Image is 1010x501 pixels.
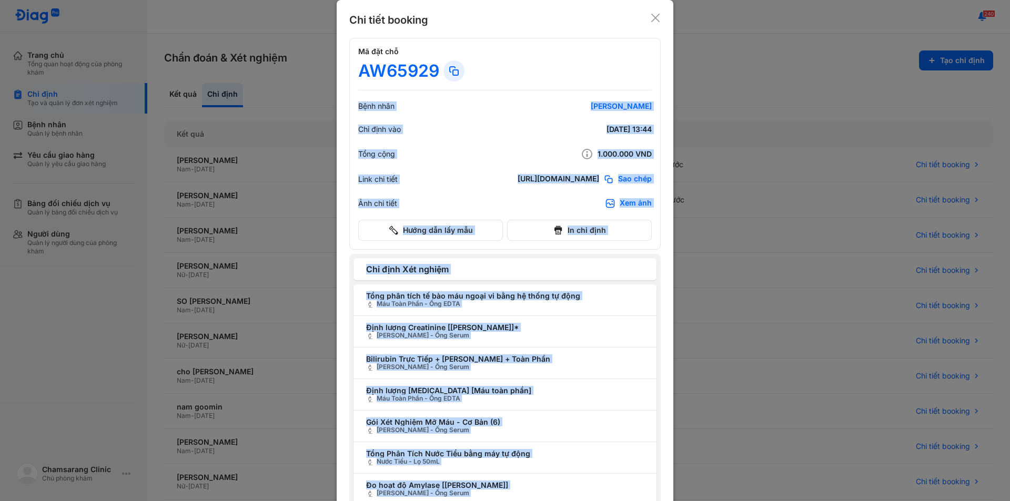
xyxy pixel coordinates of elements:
span: [PERSON_NAME] - Ống Serum [366,489,644,498]
button: Hướng dẫn lấy mẫu [358,220,503,241]
div: AW65929 [358,60,439,81]
span: Chỉ định Xét nghiệm [366,264,644,274]
span: [PERSON_NAME] - Ống Serum [366,363,644,372]
span: Máu Toàn Phần - Ống EDTA [366,300,644,309]
div: [PERSON_NAME] [526,101,652,111]
span: Tổng Phân Tích Nước Tiểu bằng máy tự động [366,449,644,458]
button: In chỉ định [507,220,652,241]
div: Bệnh nhân [358,101,395,111]
div: [DATE] 13:44 [526,125,652,134]
div: 1.000.000 VND [526,148,652,160]
div: Tổng cộng [358,149,395,159]
span: Máu Toàn Phần - Ống EDTA [366,395,644,403]
span: Bilirubin Trực Tiếp + [PERSON_NAME] + Toàn Phần [366,355,644,363]
span: [PERSON_NAME] - Ống Serum [366,426,644,435]
div: [URL][DOMAIN_NAME] [518,174,599,185]
div: Chi tiết booking [349,13,428,27]
div: Ảnh chi tiết [358,199,397,208]
span: Nước Tiểu - Lọ 50mL [366,458,644,466]
span: Định lượng [MEDICAL_DATA] [Máu toàn phần] [366,386,644,395]
h4: Mã đặt chỗ [358,47,652,56]
div: Link chi tiết [358,175,398,184]
span: [PERSON_NAME] - Ống Serum [366,332,644,340]
span: Sao chép [618,174,652,185]
span: Gói Xét Nghiệm Mỡ Máu - Cơ Bản (6) [366,418,644,426]
div: Chỉ định vào [358,125,401,134]
div: Xem ảnh [620,198,652,209]
span: Tổng phân tích tế bào máu ngoại vi bằng hệ thống tự động [366,292,644,300]
span: Đo hoạt độ Amylase [[PERSON_NAME]] [366,481,644,489]
span: Định lượng Creatinine [[PERSON_NAME]]* [366,323,644,332]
